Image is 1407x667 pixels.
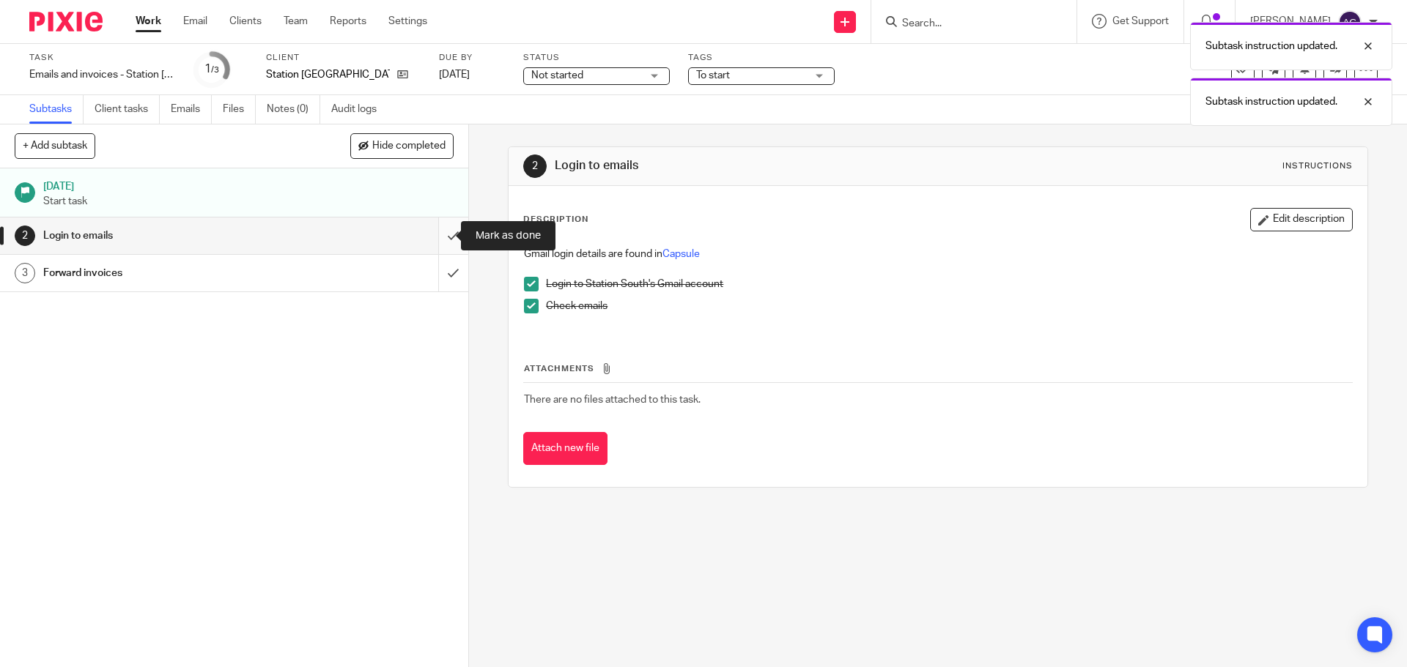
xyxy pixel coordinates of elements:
p: Start task [43,194,454,209]
a: Client tasks [95,95,160,124]
span: [DATE] [439,70,470,80]
label: Client [266,52,421,64]
a: Capsule [662,249,700,259]
label: Due by [439,52,505,64]
div: Emails and invoices - Station South - Aisha - Tuesday [29,67,176,82]
span: Hide completed [372,141,446,152]
a: Emails [171,95,212,124]
p: Station [GEOGRAPHIC_DATA] [266,67,390,82]
a: Team [284,14,308,29]
div: Emails and invoices - Station [GEOGRAPHIC_DATA] - [DATE] [29,67,176,82]
a: Reports [330,14,366,29]
img: Pixie [29,12,103,31]
button: Edit description [1250,208,1353,231]
span: There are no files attached to this task. [524,395,701,405]
p: Description [523,214,588,226]
a: Audit logs [331,95,388,124]
a: Subtasks [29,95,84,124]
div: 3 [15,263,35,283]
button: Hide completed [350,133,454,158]
h1: Forward invoices [43,262,297,284]
a: Settings [388,14,427,29]
label: Task [29,52,176,64]
p: Subtask instruction updated. [1205,94,1337,109]
label: Tags [688,52,835,64]
h1: Login to emails [43,225,297,247]
div: 2 [15,226,35,246]
span: To start [696,70,730,81]
a: Work [136,14,161,29]
h1: Login to emails [555,158,970,174]
p: Check emails [546,299,1351,313]
img: svg%3E [1338,10,1362,34]
p: Subtask instruction updated. [1205,39,1337,53]
a: Files [223,95,256,124]
a: Clients [229,14,262,29]
button: Attach new file [523,432,608,465]
a: Notes (0) [267,95,320,124]
h1: [DATE] [43,176,454,194]
label: Status [523,52,670,64]
p: Gmail login details are found in [524,247,1351,261]
div: 1 [204,61,219,78]
span: Attachments [524,365,594,373]
div: Instructions [1282,160,1353,172]
a: Email [183,14,207,29]
button: + Add subtask [15,133,95,158]
span: Not started [531,70,583,81]
p: Login to Station South's Gmail account [546,277,1351,291]
small: /3 [211,66,219,74]
div: 2 [523,154,547,178]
